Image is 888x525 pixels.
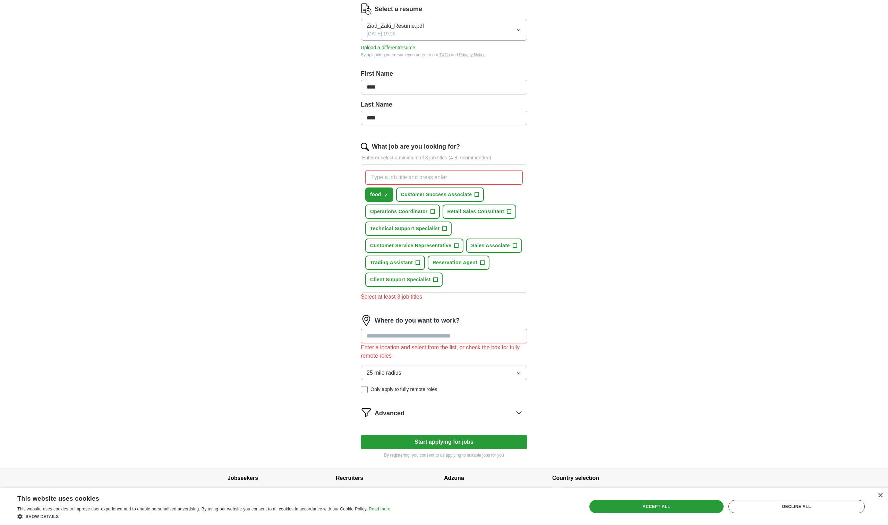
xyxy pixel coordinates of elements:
[361,366,527,380] button: 25 mile radius
[365,256,425,270] button: Trading Assistant
[361,154,527,161] p: Enter or select a minimum of 3 job titles (4-8 recommended)
[466,239,522,253] button: Sales Associate
[367,22,424,30] span: Ziad_Zaki_Resume.pdf
[370,386,437,393] span: Only apply to fully remote roles
[370,225,439,232] span: Technical Support Specialist
[365,187,393,202] button: food✓
[433,259,477,266] span: Reservation Agent
[878,493,883,498] div: Close
[361,343,527,360] div: Enter a location and select from the list, or check the box for fully remote roles
[26,514,59,519] span: Show details
[361,293,527,301] div: Select at least 3 job titles
[471,242,510,249] span: Sales Associate
[361,69,527,78] label: First Name
[552,468,660,488] h4: Country selection
[459,52,486,57] a: Privacy Notice
[361,44,415,51] button: Upload a differentresume
[361,143,369,151] img: search.png
[361,3,372,15] img: CV Icon
[361,407,372,418] img: filter
[589,500,724,513] div: Accept all
[370,242,451,249] span: Customer Service Representative
[428,256,489,270] button: Reservation Agent
[365,273,443,287] button: Client Support Specialist
[370,276,430,283] span: Client Support Specialist
[384,192,388,198] span: ✓
[375,316,460,325] label: Where do you want to work?
[396,187,484,202] button: Customer Success Associate
[447,208,504,215] span: Retail Sales Consultant
[375,5,422,14] label: Select a resume
[361,386,368,393] input: Only apply to fully remote roles
[370,191,381,198] span: food
[361,452,527,458] p: By registering, you consent to us applying to suitable jobs for you
[728,500,865,513] div: Decline all
[375,409,404,418] span: Advanced
[365,239,463,253] button: Customer Service Representative
[361,100,527,109] label: Last Name
[369,507,390,511] a: Read more, opens a new window
[370,259,413,266] span: Trading Assistant
[361,435,527,449] button: Start applying for jobs
[17,507,368,511] span: This website uses cookies to improve user experience and to enable personalised advertising. By u...
[443,205,516,219] button: Retail Sales Consultant
[365,170,523,185] input: Type a job title and press enter
[372,142,460,151] label: What job are you looking for?
[370,208,428,215] span: Operations Coordinator
[361,315,372,326] img: location.png
[365,205,440,219] button: Operations Coordinator
[367,369,401,377] span: 25 mile radius
[361,19,527,41] button: Ziad_Zaki_Resume.pdf[DATE] 19:25
[17,492,373,503] div: This website uses cookies
[401,191,472,198] span: Customer Success Associate
[365,222,452,236] button: Technical Support Specialist
[439,52,450,57] a: T&Cs
[361,52,527,58] div: By uploading your resume you agree to our and .
[17,513,390,520] div: Show details
[367,30,395,37] span: [DATE] 19:25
